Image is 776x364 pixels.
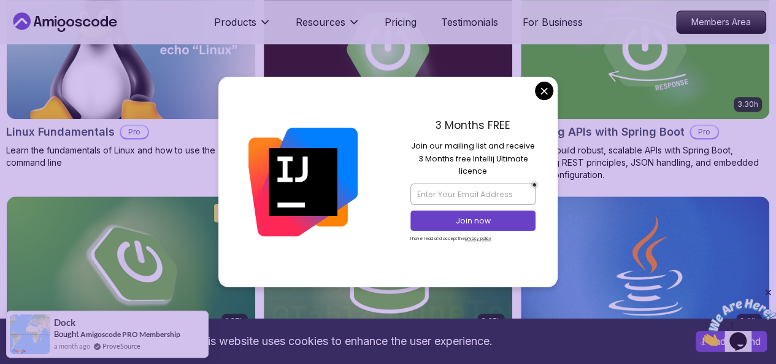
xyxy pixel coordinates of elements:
[5,5,10,15] span: 1
[9,328,677,355] div: This website uses cookies to enhance the user experience.
[676,10,766,34] a: Members Area
[225,316,244,326] p: 1.67h
[691,126,718,138] p: Pro
[520,123,685,141] h2: Building APIs with Spring Boot
[102,341,140,351] a: ProveSource
[6,144,256,169] p: Learn the fundamentals of Linux and how to use the command line
[121,126,148,138] p: Pro
[296,15,360,39] button: Resources
[700,287,776,346] iframe: chat widget
[677,11,766,33] p: Members Area
[54,329,79,339] span: Bought
[737,99,758,109] p: 3.30h
[521,196,769,336] img: Java for Beginners card
[10,314,50,354] img: provesource social proof notification image
[696,331,767,352] button: Accept cookies
[7,196,255,336] img: Spring Boot for Beginners card
[6,123,115,141] h2: Linux Fundamentals
[296,15,345,29] p: Resources
[441,15,498,29] a: Testimonials
[54,341,90,351] span: a month ago
[385,15,417,29] a: Pricing
[80,330,180,339] a: Amigoscode PRO Membership
[54,317,75,328] span: Dock
[523,15,583,29] a: For Business
[214,15,256,29] p: Products
[481,316,501,326] p: 6.65h
[520,144,770,181] p: Learn to build robust, scalable APIs with Spring Boot, mastering REST principles, JSON handling, ...
[214,15,271,39] button: Products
